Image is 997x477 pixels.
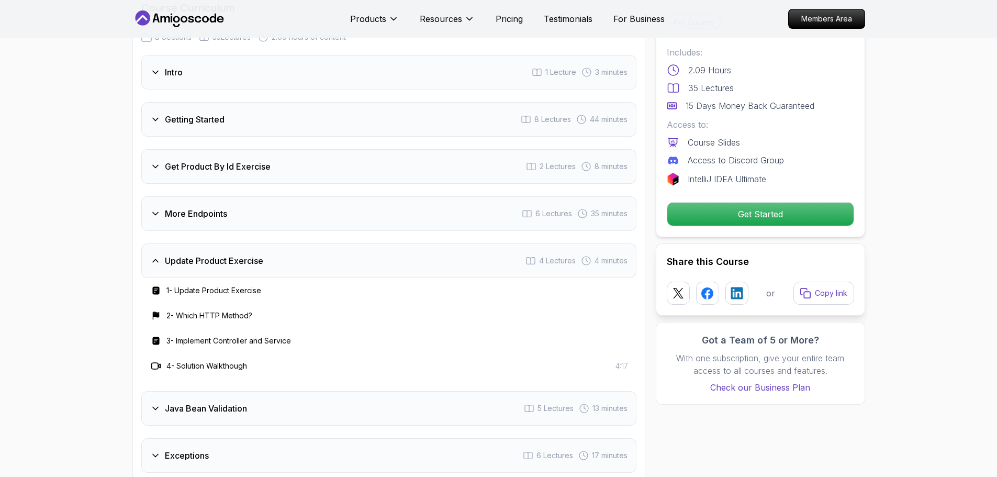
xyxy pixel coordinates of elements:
[350,13,399,34] button: Products
[141,55,636,90] button: Intro1 Lecture 3 minutes
[667,202,854,226] button: Get Started
[165,113,225,126] h3: Getting Started
[592,450,628,461] span: 17 minutes
[688,154,784,167] p: Access to Discord Group
[350,13,386,25] p: Products
[545,67,576,77] span: 1 Lecture
[165,160,271,173] h3: Get Product By Id Exercise
[615,361,628,371] span: 4:17
[141,391,636,426] button: Java Bean Validation5 Lectures 13 minutes
[667,333,854,348] h3: Got a Team of 5 or More?
[788,9,865,29] a: Members Area
[667,254,854,269] h2: Share this Course
[166,285,261,296] h3: 1 - Update Product Exercise
[166,361,247,371] h3: 4 - Solution Walkthough
[688,136,740,149] p: Course Slides
[595,161,628,172] span: 8 minutes
[420,13,462,25] p: Resources
[165,402,247,415] h3: Java Bean Validation
[590,114,628,125] span: 44 minutes
[540,161,576,172] span: 2 Lectures
[667,118,854,131] p: Access to:
[165,66,183,79] h3: Intro
[536,450,573,461] span: 6 Lectures
[141,149,636,184] button: Get Product By Id Exercise2 Lectures 8 minutes
[613,13,665,25] a: For Business
[667,203,854,226] p: Get Started
[667,381,854,394] a: Check our Business Plan
[667,173,679,185] img: jetbrains logo
[496,13,523,25] a: Pricing
[534,114,571,125] span: 8 Lectures
[688,64,731,76] p: 2.09 Hours
[165,449,209,462] h3: Exceptions
[789,9,865,28] p: Members Area
[595,256,628,266] span: 4 minutes
[793,282,854,305] button: Copy link
[688,82,734,94] p: 35 Lectures
[165,254,263,267] h3: Update Product Exercise
[165,207,227,220] h3: More Endpoints
[141,196,636,231] button: More Endpoints6 Lectures 35 minutes
[141,102,636,137] button: Getting Started8 Lectures 44 minutes
[688,173,766,185] p: IntelliJ IDEA Ultimate
[537,403,574,414] span: 5 Lectures
[686,99,814,112] p: 15 Days Money Back Guaranteed
[166,336,291,346] h3: 3 - Implement Controller and Service
[815,288,847,298] p: Copy link
[539,256,576,266] span: 4 Lectures
[667,46,854,59] p: Includes:
[535,208,572,219] span: 6 Lectures
[591,208,628,219] span: 35 minutes
[141,243,636,278] button: Update Product Exercise4 Lectures 4 minutes
[766,287,775,299] p: or
[592,403,628,414] span: 13 minutes
[166,310,252,321] h3: 2 - Which HTTP Method?
[544,13,592,25] a: Testimonials
[595,67,628,77] span: 3 minutes
[141,438,636,473] button: Exceptions6 Lectures 17 minutes
[420,13,475,34] button: Resources
[667,352,854,377] p: With one subscription, give your entire team access to all courses and features.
